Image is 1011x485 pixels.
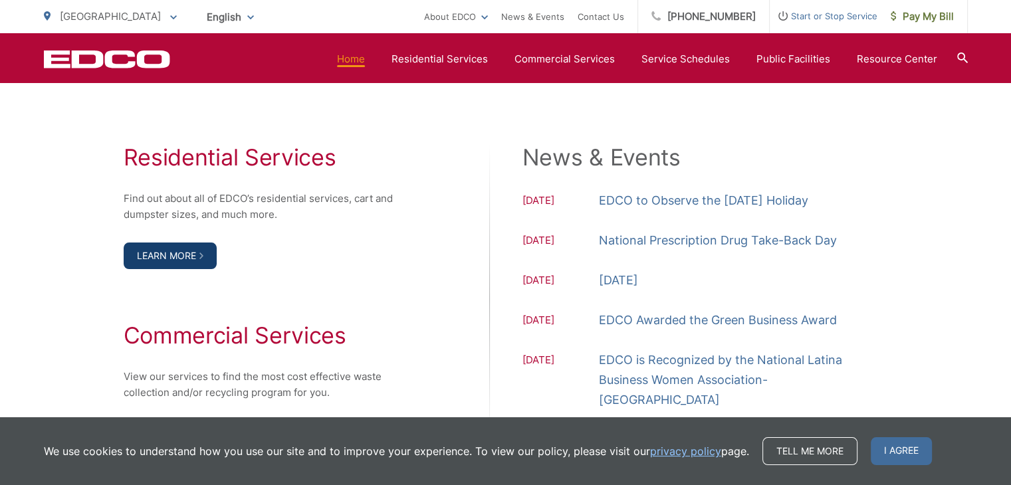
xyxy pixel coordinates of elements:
[60,10,161,23] span: [GEOGRAPHIC_DATA]
[197,5,264,29] span: English
[891,9,954,25] span: Pay My Bill
[871,437,932,465] span: I agree
[756,51,830,67] a: Public Facilities
[514,51,615,67] a: Commercial Services
[124,242,217,269] a: Learn More
[522,272,599,290] span: [DATE]
[522,193,599,211] span: [DATE]
[522,352,599,410] span: [DATE]
[599,191,808,211] a: EDCO to Observe the [DATE] Holiday
[522,233,599,250] span: [DATE]
[392,51,488,67] a: Residential Services
[857,51,937,67] a: Resource Center
[522,312,599,330] span: [DATE]
[599,350,888,410] a: EDCO is Recognized by the National Latina Business Women Association-[GEOGRAPHIC_DATA]
[124,322,409,349] h2: Commercial Services
[762,437,857,465] a: Tell me more
[599,231,837,250] a: National Prescription Drug Take-Back Day
[337,51,365,67] a: Home
[424,9,488,25] a: About EDCO
[44,443,749,459] p: We use cookies to understand how you use our site and to improve your experience. To view our pol...
[124,144,409,171] h2: Residential Services
[124,191,409,223] p: Find out about all of EDCO’s residential services, cart and dumpster sizes, and much more.
[124,369,409,401] p: View our services to find the most cost effective waste collection and/or recycling program for you.
[599,310,837,330] a: EDCO Awarded the Green Business Award
[44,50,170,68] a: EDCD logo. Return to the homepage.
[599,270,638,290] a: [DATE]
[641,51,730,67] a: Service Schedules
[650,443,721,459] a: privacy policy
[522,144,888,171] h2: News & Events
[578,9,624,25] a: Contact Us
[501,9,564,25] a: News & Events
